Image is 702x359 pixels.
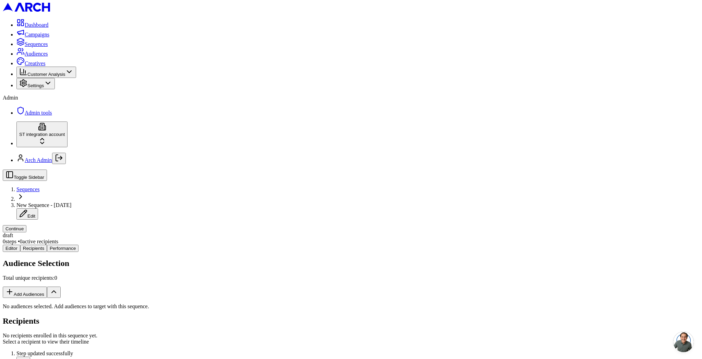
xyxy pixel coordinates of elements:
span: Sequences [25,41,48,47]
div: Admin [3,95,699,101]
button: Add Audiences [3,287,47,298]
a: Open chat [673,332,694,352]
span: Settings [27,83,44,88]
span: 0 steps • 0 active recipients [3,239,58,244]
button: Performance [47,245,78,252]
div: Step updated successfully [16,350,699,357]
span: Toggle Sidebar [14,175,44,180]
button: Settings [16,78,55,89]
button: ST integration account [16,121,68,147]
span: Audiences [25,51,48,57]
button: Toggle Sidebar [3,170,47,181]
span: Creatives [25,60,45,66]
h2: Recipients [3,316,699,326]
span: Customer Analysis [27,72,65,77]
h2: Audience Selection [3,259,699,268]
a: Creatives [16,60,45,66]
a: Campaigns [16,32,49,37]
span: Campaigns [25,32,49,37]
a: Arch Admin [25,157,52,163]
a: Dashboard [16,22,48,28]
a: Audiences [16,51,48,57]
p: Total unique recipients: 0 [3,275,699,281]
button: Editor [3,245,20,252]
button: Log out [52,153,66,164]
span: Edit [27,213,35,219]
span: Admin tools [25,110,52,116]
button: Continue [3,225,26,232]
a: Sequences [16,41,48,47]
span: Dashboard [25,22,48,28]
button: Recipients [20,245,47,252]
button: Edit [16,208,38,220]
button: Customer Analysis [16,67,76,78]
div: No recipients enrolled in this sequence yet. [3,333,699,339]
a: Sequences [16,186,40,192]
span: New Sequence - [DATE] [16,202,71,208]
span: ST integration account [19,132,65,137]
div: Select a recipient to view their timeline [3,339,699,345]
nav: breadcrumb [3,186,699,220]
div: draft [3,232,699,239]
a: Admin tools [16,110,52,116]
p: No audiences selected. Add audiences to target with this sequence. [3,303,699,310]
